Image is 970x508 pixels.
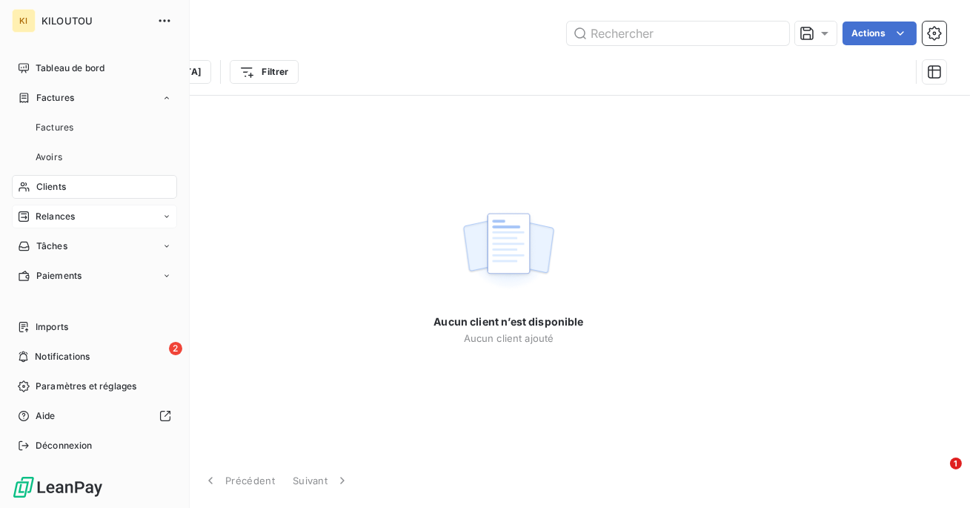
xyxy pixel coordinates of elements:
span: KILOUTOU [41,15,148,27]
span: Avoirs [36,151,62,164]
iframe: Intercom live chat [920,458,955,493]
span: Tâches [36,240,67,253]
span: Imports [36,320,68,334]
span: Déconnexion [36,439,93,452]
span: Aide [36,409,56,423]
img: Logo LeanPay [12,475,104,499]
span: Factures [36,121,73,134]
div: KI [12,9,36,33]
span: 1 [950,458,962,469]
span: Paramètres et réglages [36,380,136,393]
button: Suivant [284,465,359,496]
span: Paiements [36,269,82,283]
span: Factures [36,91,74,105]
span: 2 [169,342,182,355]
span: Clients [36,180,66,194]
span: Notifications [35,350,90,363]
input: Rechercher [567,22,789,45]
a: Aide [12,404,177,428]
span: Aucun client n’est disponible [433,314,583,329]
span: Aucun client ajouté [464,332,554,344]
button: Filtrer [230,60,298,84]
span: Relances [36,210,75,223]
button: Actions [843,22,917,45]
span: Tableau de bord [36,62,104,75]
img: empty state [461,205,556,297]
button: Précédent [194,465,284,496]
